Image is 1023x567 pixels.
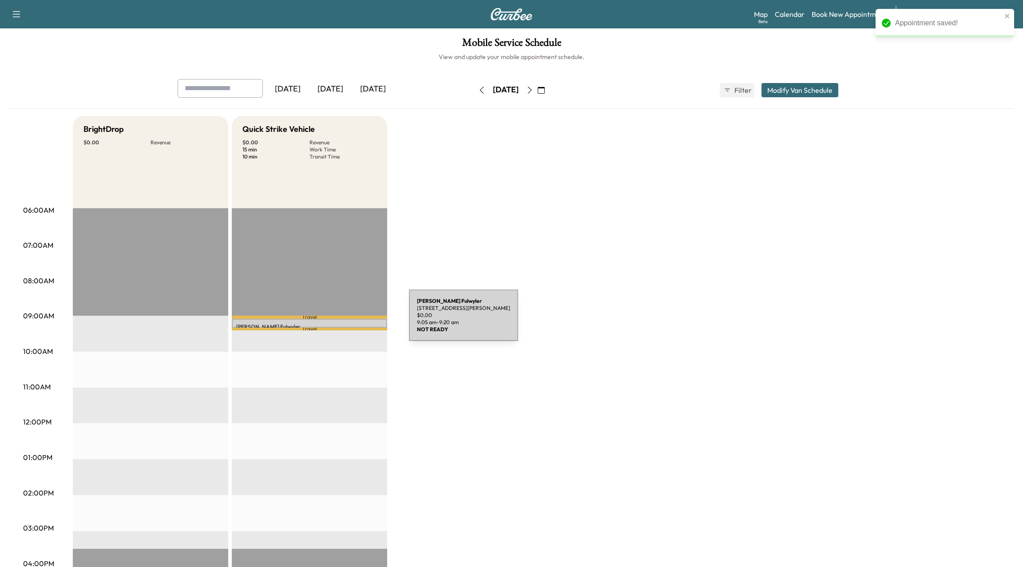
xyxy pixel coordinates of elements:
[242,146,309,153] p: 15 min
[242,139,309,146] p: $ 0.00
[493,84,519,95] div: [DATE]
[754,9,768,20] a: MapBeta
[242,123,315,135] h5: Quick Strike Vehicle
[352,79,394,99] div: [DATE]
[812,9,887,20] a: Book New Appointment
[9,37,1014,52] h1: Mobile Service Schedule
[309,146,377,153] p: Work Time
[309,153,377,160] p: Transit Time
[309,79,352,99] div: [DATE]
[236,323,383,330] p: [PERSON_NAME] Fulwyler
[490,8,533,20] img: Curbee Logo
[242,153,309,160] p: 10 min
[83,123,124,135] h5: BrightDrop
[23,488,54,498] p: 02:00PM
[309,139,377,146] p: Revenue
[266,79,309,99] div: [DATE]
[23,523,54,533] p: 03:00PM
[9,52,1014,61] h6: View and update your mobile appointment schedule.
[232,328,387,331] p: Travel
[23,452,52,463] p: 01:00PM
[758,18,768,25] div: Beta
[151,139,218,146] p: Revenue
[23,310,54,321] p: 09:00AM
[23,275,54,286] p: 08:00AM
[232,316,387,319] p: Travel
[23,416,52,427] p: 12:00PM
[83,139,151,146] p: $ 0.00
[23,381,51,392] p: 11:00AM
[1004,12,1011,20] button: close
[23,346,53,357] p: 10:00AM
[895,18,1002,28] div: Appointment saved!
[720,83,754,97] button: Filter
[775,9,805,20] a: Calendar
[761,83,838,97] button: Modify Van Schedule
[734,85,750,95] span: Filter
[23,240,53,250] p: 07:00AM
[23,205,54,215] p: 06:00AM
